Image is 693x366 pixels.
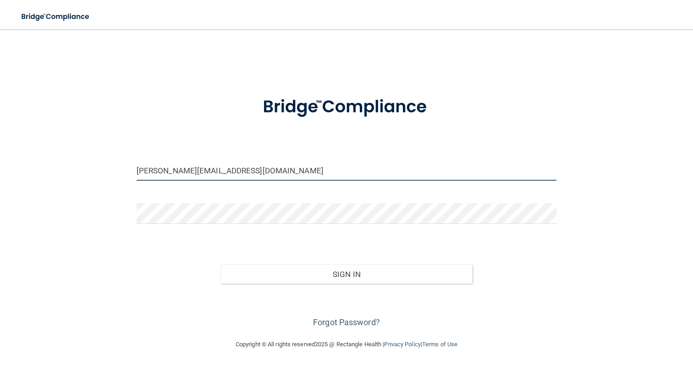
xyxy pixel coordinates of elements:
[14,7,98,26] img: bridge_compliance_login_screen.278c3ca4.svg
[245,84,448,130] img: bridge_compliance_login_screen.278c3ca4.svg
[220,264,473,284] button: Sign In
[422,341,457,348] a: Terms of Use
[179,330,514,359] div: Copyright © All rights reserved 2025 @ Rectangle Health | |
[313,317,380,327] a: Forgot Password?
[137,160,557,181] input: Email
[384,341,420,348] a: Privacy Policy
